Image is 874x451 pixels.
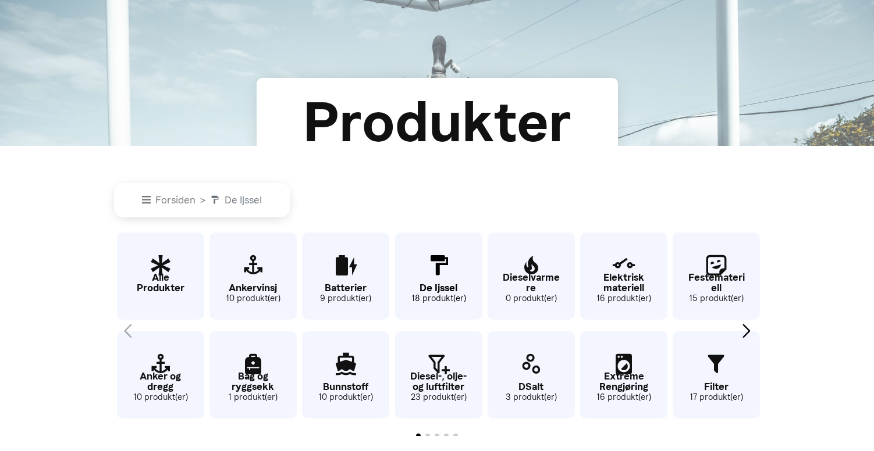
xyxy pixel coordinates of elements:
[738,318,754,344] div: Next slide
[114,183,760,217] nav: breadcrumb
[580,391,667,404] small: 16 produkt(er)
[580,273,667,292] p: Elektrisk materiell
[453,434,458,438] span: Go to slide 5
[416,434,421,438] span: Go to slide 1
[302,391,389,404] small: 10 produkt(er)
[207,325,296,421] div: 4 / 65
[485,227,574,323] div: 9 / 65
[577,227,667,323] div: 11 / 65
[114,227,204,323] div: 1 / 65
[425,434,430,438] span: Go to slide 2
[117,391,204,404] small: 10 produkt(er)
[580,371,667,391] p: Extreme Rengjøring
[395,283,482,293] p: De Ijssel
[207,227,296,323] div: 3 / 65
[670,227,760,323] div: 13 / 65
[488,273,575,292] p: Dieselvarmere
[142,194,196,206] a: Forsiden
[209,283,297,293] p: Ankervinsj
[580,292,667,305] small: 16 produkt(er)
[294,81,580,164] div: Produkter
[209,391,297,404] small: 1 produkt(er)
[210,194,262,206] span: De Ijssel
[444,434,449,438] span: Go to slide 4
[300,227,389,323] div: 5 / 65
[300,325,389,421] div: 6 / 65
[488,382,575,392] p: DSalt
[488,292,575,305] small: 0 produkt(er)
[488,391,575,404] small: 3 produkt(er)
[392,227,482,323] div: 7 / 65
[209,292,297,305] small: 10 produkt(er)
[435,434,439,438] span: Go to slide 3
[395,371,482,391] p: Diesel-, olje- og luftfilter
[302,292,389,305] small: 9 produkt(er)
[114,325,204,421] div: 2 / 65
[673,292,760,305] small: 15 produkt(er)
[577,325,667,421] div: 12 / 65
[485,325,574,421] div: 10 / 65
[673,382,760,392] p: Filter
[392,325,482,421] div: 8 / 65
[395,391,482,404] small: 23 produkt(er)
[302,382,389,392] p: Bunnstoff
[117,371,204,391] p: Anker og dregg
[209,371,297,391] p: Bag og ryggsekk
[117,273,204,292] p: Alle Produkter
[670,325,760,421] div: 14 / 65
[673,391,760,404] small: 17 produkt(er)
[673,273,760,292] p: Festemateriell
[395,292,482,305] small: 18 produkt(er)
[302,283,389,293] p: Batterier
